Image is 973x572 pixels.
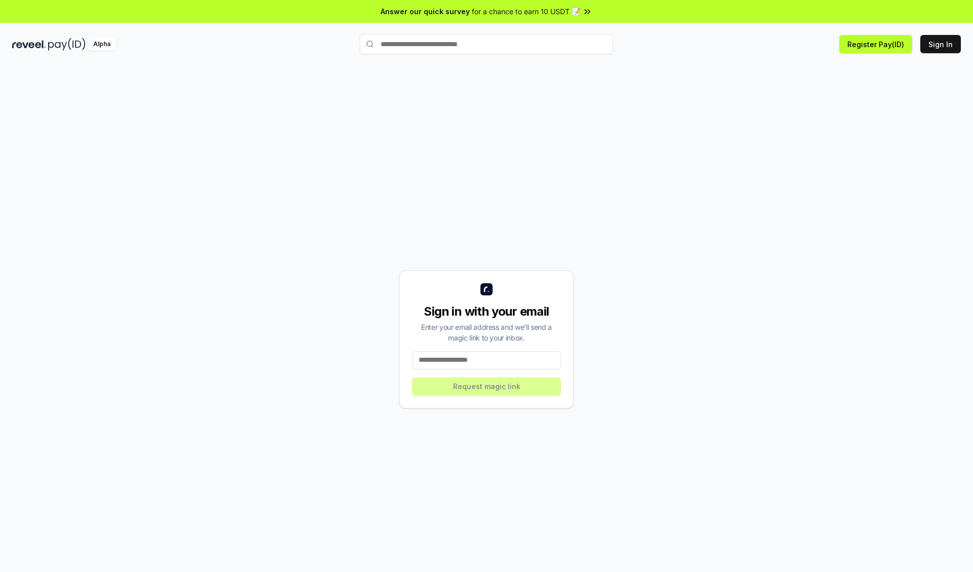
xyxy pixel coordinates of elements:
span: Answer our quick survey [381,6,470,17]
img: logo_small [480,283,493,295]
span: for a chance to earn 10 USDT 📝 [472,6,580,17]
div: Alpha [88,38,116,51]
img: reveel_dark [12,38,46,51]
button: Sign In [920,35,961,53]
button: Register Pay(ID) [839,35,912,53]
div: Enter your email address and we’ll send a magic link to your inbox. [412,322,561,343]
img: pay_id [48,38,86,51]
div: Sign in with your email [412,303,561,320]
